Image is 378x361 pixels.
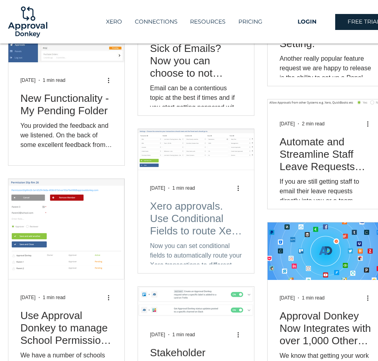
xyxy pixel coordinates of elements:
p: PRICING [234,15,266,28]
span: 1 min read [43,295,66,300]
img: Use Approval Donkey to manage School Permission Slips [8,179,125,280]
a: Use Approval Donkey to manage School Permission Slips [20,309,112,347]
span: Feb 7, 2018 [20,295,36,300]
div: Now you can set conditional fields to automatically route your Xero transactions to different app... [150,241,242,270]
a: New Functionality - My Pending Folder [20,92,112,117]
nav: Site [90,15,278,28]
p: CONNECTIONS [131,15,182,28]
a: PRICING [232,15,268,28]
button: More actions [366,293,375,303]
span: 1 min read [172,332,195,337]
span: Apr 4, 2018 [20,77,36,83]
span: 2 min read [302,121,325,127]
span: 1 min read [172,185,195,191]
img: Stakeholder Approvals Make Better Decisions with Approval Donkey and Zapier. [138,286,254,317]
p: RESOURCES [186,15,230,28]
button: More actions [366,119,375,129]
span: Feb 27, 2018 [280,121,295,127]
a: Sick of Emails? Now you can choose to not receive any for your approval. [150,42,242,79]
img: Logo-01.png [6,0,49,44]
span: Feb 13, 2018 [150,185,165,191]
button: More actions [236,330,246,339]
span: Jan 8, 2018 [150,332,165,337]
span: 1 min read [302,295,325,301]
a: CONNECTIONS [128,15,184,28]
button: More actions [106,75,116,85]
div: If you are still getting staff to email their leave requests directly into you or a team member, ... [280,177,372,206]
button: More actions [236,183,246,193]
a: Xero approvals. Use Conditional Fields to route Xero requests to different approvers. [150,200,242,237]
div: You provided the feedback and we listened. On the back of some excellent feedback from Approval D... [20,121,112,150]
div: Email can be a contentious topic at the best if times and if you start getting peppered with the ... [150,83,242,112]
p: XERO [102,15,126,28]
a: Approval Donkey Now Integrates with over 1,000 Other Products [280,310,372,347]
div: RESOURCES [184,15,232,28]
span: 1 min read [43,77,66,83]
span: Jan 11, 2018 [280,295,295,301]
div: Another really popular feature request we are happy to release is the ability to set up a Panel (... [280,54,372,83]
button: More actions [106,293,116,302]
span: LOGIN [298,18,316,26]
a: LOGIN [278,14,335,30]
a: XERO [100,15,128,28]
a: Automate and Streamline Staff Leave Requests from Email. [280,136,372,173]
img: Xero approvals. Use Conditional Fields to route Xero requests to different approvers. [138,129,254,171]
